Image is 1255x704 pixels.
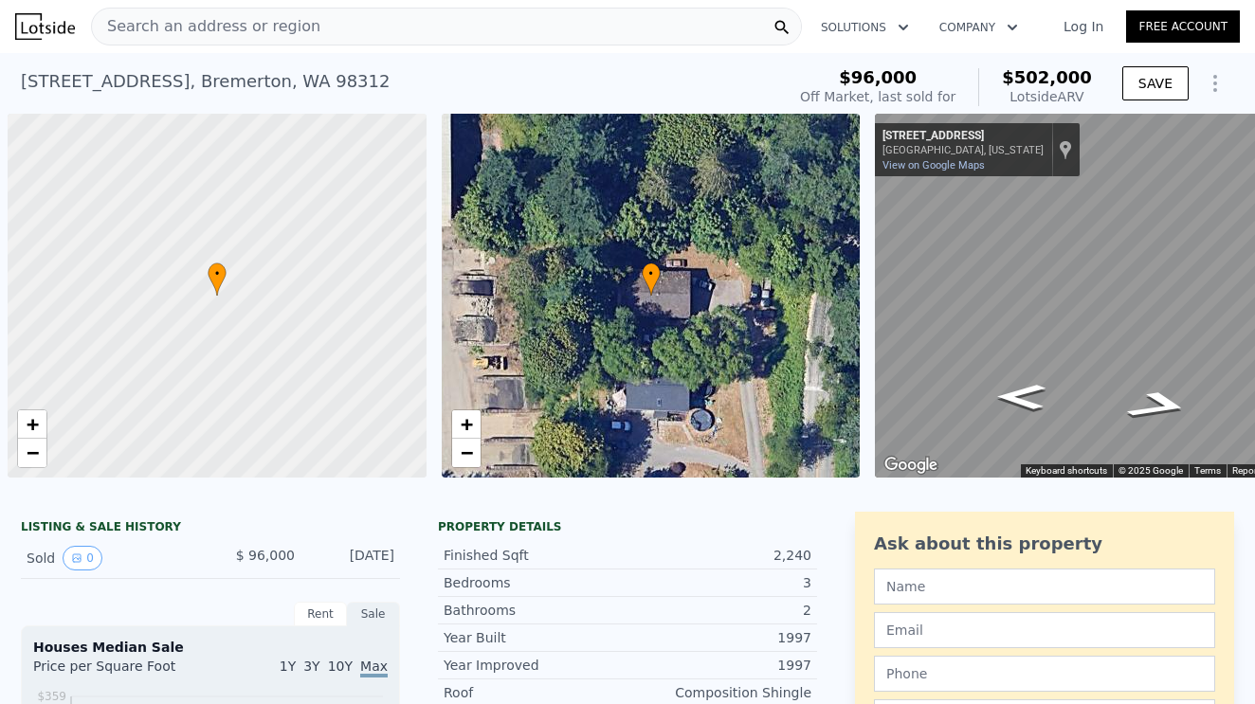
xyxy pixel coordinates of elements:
div: 3 [627,573,811,592]
div: Price per Square Foot [33,657,210,687]
a: View on Google Maps [882,159,985,171]
a: Free Account [1126,10,1240,43]
span: $502,000 [1002,67,1092,87]
span: − [27,441,39,464]
div: [DATE] [310,546,394,570]
div: 1997 [627,628,811,647]
span: + [460,412,472,436]
span: • [208,265,227,282]
div: Houses Median Sale [33,638,388,657]
a: Log In [1041,17,1126,36]
div: Finished Sqft [444,546,627,565]
span: − [460,441,472,464]
span: + [27,412,39,436]
div: [STREET_ADDRESS] [882,129,1044,144]
div: Sale [347,602,400,626]
div: Bathrooms [444,601,627,620]
img: Lotside [15,13,75,40]
div: 1997 [627,656,811,675]
a: Zoom out [452,439,481,467]
a: Open this area in Google Maps (opens a new window) [880,453,942,478]
tspan: $359 [37,690,66,703]
div: • [208,262,227,296]
input: Name [874,569,1215,605]
button: Keyboard shortcuts [1026,464,1107,478]
div: Ask about this property [874,531,1215,557]
div: 2,240 [627,546,811,565]
div: Bedrooms [444,573,627,592]
path: Go South, Bremerton Blvd [976,378,1066,415]
a: Zoom in [18,410,46,439]
span: 1Y [280,659,296,674]
button: SAVE [1122,66,1189,100]
span: $96,000 [839,67,917,87]
div: Property details [438,519,817,534]
span: © 2025 Google [1119,465,1183,476]
div: 2 [627,601,811,620]
input: Phone [874,656,1215,692]
button: View historical data [63,546,102,570]
img: Google [880,453,942,478]
input: Email [874,612,1215,648]
div: LISTING & SALE HISTORY [21,519,400,538]
div: Roof [444,683,627,702]
div: Composition Shingle [627,683,811,702]
a: Show location on map [1059,139,1072,160]
button: Solutions [806,10,924,45]
div: Off Market, last sold for [800,87,955,106]
span: 10Y [328,659,353,674]
a: Zoom in [452,410,481,439]
div: Lotside ARV [1002,87,1092,106]
div: Year Built [444,628,627,647]
div: Sold [27,546,195,570]
span: • [642,265,661,282]
div: [GEOGRAPHIC_DATA], [US_STATE] [882,144,1044,156]
span: Search an address or region [92,15,320,38]
div: Rent [294,602,347,626]
div: [STREET_ADDRESS] , Bremerton , WA 98312 [21,68,390,95]
a: Zoom out [18,439,46,467]
path: Go Northeast, 1st St [1100,384,1218,426]
span: Max [360,659,388,677]
button: Company [924,10,1033,45]
div: Year Improved [444,656,627,675]
div: • [642,262,661,296]
button: Show Options [1196,64,1234,102]
a: Terms (opens in new tab) [1194,465,1221,476]
span: $ 96,000 [236,548,295,563]
span: 3Y [303,659,319,674]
